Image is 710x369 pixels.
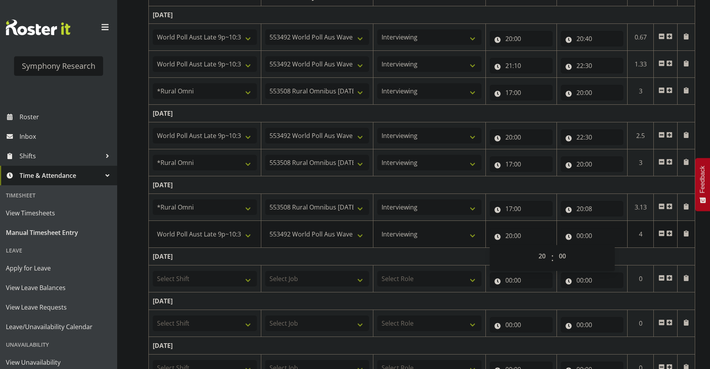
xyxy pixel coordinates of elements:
span: Leave/Unavailability Calendar [6,321,111,333]
span: Inbox [20,131,113,142]
td: 2.5 [628,122,654,149]
td: [DATE] [149,292,695,310]
input: Click to select... [561,129,624,145]
span: Apply for Leave [6,262,111,274]
a: Manual Timesheet Entry [2,223,115,242]
input: Click to select... [490,58,553,73]
input: Click to select... [561,317,624,333]
img: Rosterit website logo [6,20,70,35]
div: Unavailability [2,337,115,353]
input: Click to select... [490,31,553,47]
button: Feedback - Show survey [695,158,710,211]
input: Click to select... [561,201,624,217]
td: 1.33 [628,51,654,78]
span: Time & Attendance [20,170,102,181]
input: Click to select... [490,156,553,172]
input: Click to select... [490,317,553,333]
input: Click to select... [561,58,624,73]
td: [DATE] [149,6,695,24]
span: Feedback [699,166,706,193]
input: Click to select... [490,228,553,244]
td: 0 [628,310,654,337]
a: Leave/Unavailability Calendar [2,317,115,337]
td: 0.67 [628,24,654,51]
div: Timesheet [2,187,115,203]
span: : [551,248,554,268]
td: [DATE] [149,176,695,194]
td: 4 [628,221,654,248]
span: Shifts [20,150,102,162]
a: View Leave Balances [2,278,115,297]
td: [DATE] [149,337,695,355]
td: 0 [628,265,654,292]
td: 3.13 [628,194,654,221]
input: Click to select... [490,272,553,288]
a: View Leave Requests [2,297,115,317]
div: Symphony Research [22,60,95,72]
span: View Leave Balances [6,282,111,294]
span: View Timesheets [6,207,111,219]
input: Click to select... [490,129,553,145]
input: Click to select... [490,85,553,100]
a: View Timesheets [2,203,115,223]
div: Leave [2,242,115,258]
td: 3 [628,78,654,105]
input: Click to select... [561,31,624,47]
td: [DATE] [149,105,695,122]
td: [DATE] [149,248,695,265]
input: Click to select... [561,156,624,172]
input: Click to select... [490,201,553,217]
input: Click to select... [561,85,624,100]
span: View Leave Requests [6,301,111,313]
input: Click to select... [561,272,624,288]
a: Apply for Leave [2,258,115,278]
span: Manual Timesheet Entry [6,227,111,238]
input: Click to select... [561,228,624,244]
span: Roster [20,111,113,123]
span: View Unavailability [6,356,111,368]
td: 3 [628,149,654,176]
